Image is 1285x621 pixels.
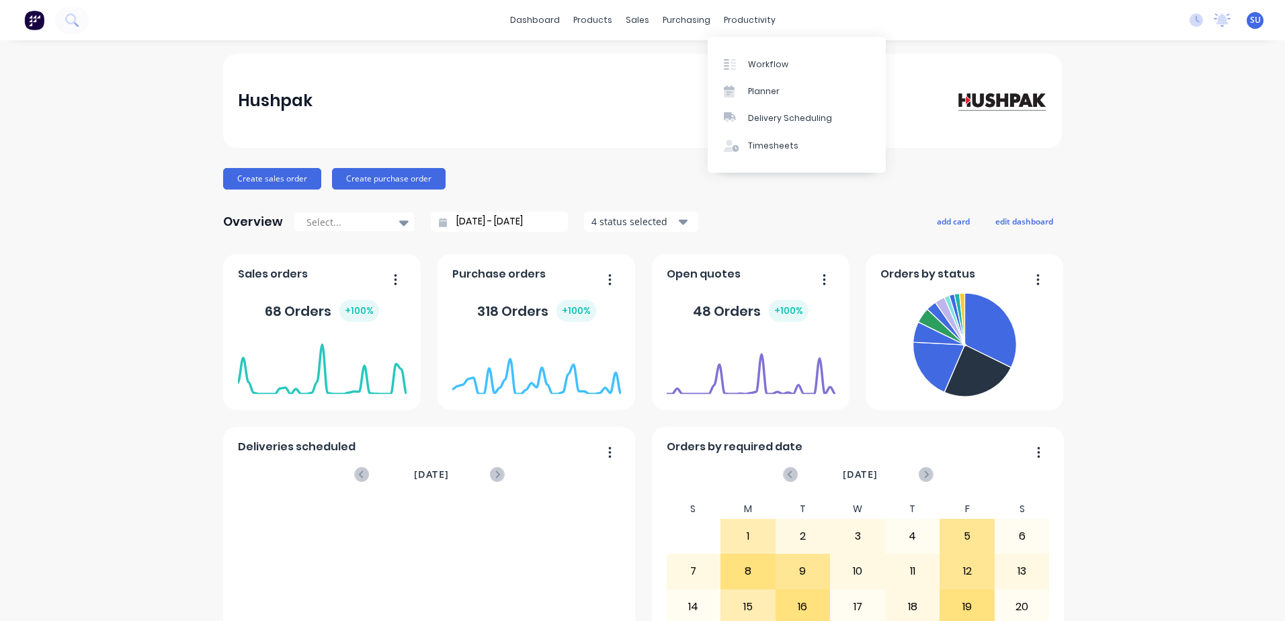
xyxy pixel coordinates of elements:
[591,214,676,229] div: 4 status selected
[584,212,698,232] button: 4 status selected
[831,520,884,553] div: 3
[223,208,283,235] div: Overview
[748,85,780,97] div: Planner
[720,499,776,519] div: M
[940,499,995,519] div: F
[885,499,940,519] div: T
[953,89,1047,112] img: Hushpak
[708,132,886,159] a: Timesheets
[693,300,809,322] div: 48 Orders
[995,520,1049,553] div: 6
[238,266,308,282] span: Sales orders
[776,499,831,519] div: T
[667,554,720,588] div: 7
[1250,14,1261,26] span: SU
[452,266,546,282] span: Purchase orders
[776,554,830,588] div: 9
[886,520,940,553] div: 4
[987,212,1062,230] button: edit dashboard
[940,520,994,553] div: 5
[708,78,886,105] a: Planner
[831,554,884,588] div: 10
[886,554,940,588] div: 11
[830,499,885,519] div: W
[667,266,741,282] span: Open quotes
[843,467,878,482] span: [DATE]
[339,300,379,322] div: + 100 %
[748,58,788,71] div: Workflow
[238,87,313,114] div: Hushpak
[619,10,656,30] div: sales
[414,467,449,482] span: [DATE]
[332,168,446,190] button: Create purchase order
[721,520,775,553] div: 1
[717,10,782,30] div: productivity
[477,300,596,322] div: 318 Orders
[880,266,975,282] span: Orders by status
[567,10,619,30] div: products
[748,140,798,152] div: Timesheets
[995,554,1049,588] div: 13
[503,10,567,30] a: dashboard
[666,499,721,519] div: S
[708,50,886,77] a: Workflow
[995,499,1050,519] div: S
[24,10,44,30] img: Factory
[708,105,886,132] a: Delivery Scheduling
[940,554,994,588] div: 12
[748,112,832,124] div: Delivery Scheduling
[223,168,321,190] button: Create sales order
[769,300,809,322] div: + 100 %
[928,212,979,230] button: add card
[721,554,775,588] div: 8
[776,520,830,553] div: 2
[656,10,717,30] div: purchasing
[556,300,596,322] div: + 100 %
[265,300,379,322] div: 68 Orders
